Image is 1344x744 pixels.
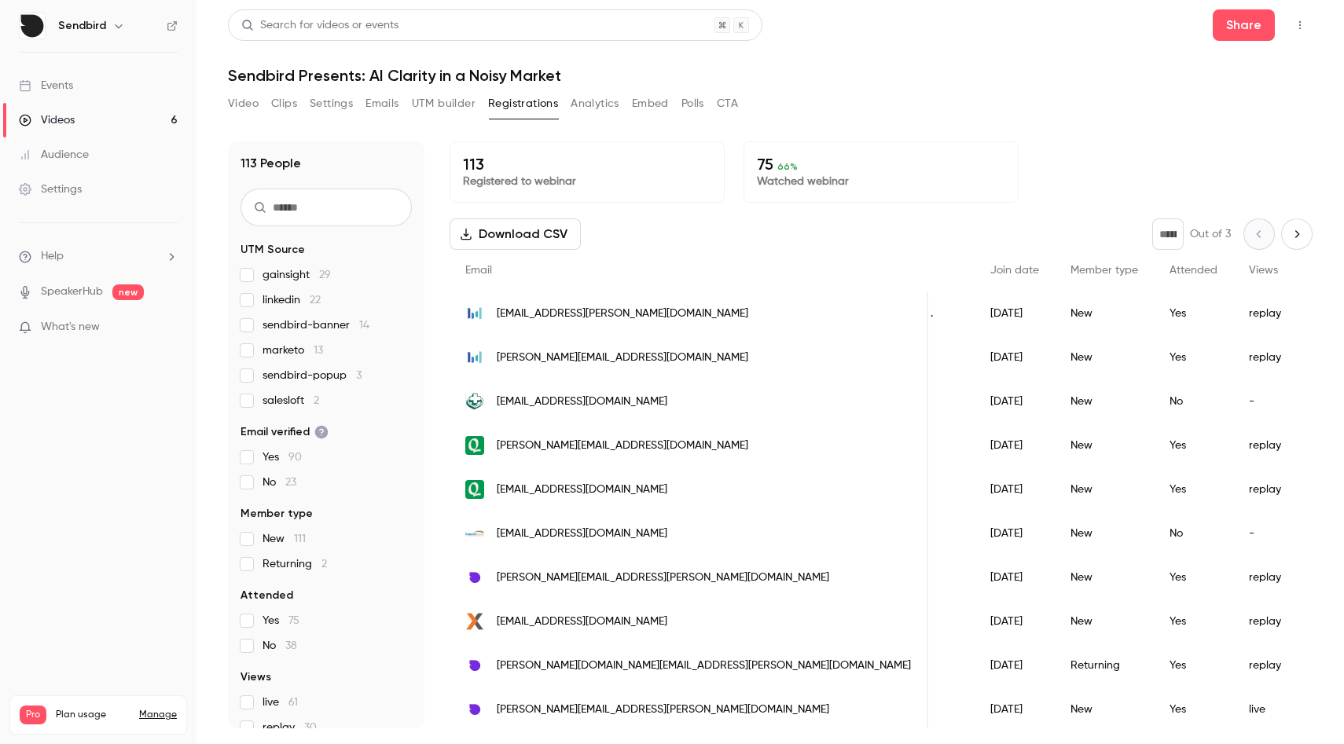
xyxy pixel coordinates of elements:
div: replay [1233,599,1319,643]
span: marketo [263,343,323,358]
img: patientworks.com [465,524,484,543]
button: Download CSV [450,218,581,250]
div: New [1055,335,1154,379]
div: New [1055,291,1154,335]
div: [DATE] [975,335,1055,379]
span: [PERSON_NAME][EMAIL_ADDRESS][PERSON_NAME][DOMAIN_NAME] [497,702,829,718]
span: New [263,531,306,547]
span: 61 [288,697,298,708]
div: Yes [1154,335,1233,379]
button: Emails [365,91,398,116]
span: 66 % [777,161,798,172]
span: Returning [263,556,327,572]
button: CTA [717,91,738,116]
iframe: Noticeable Trigger [159,321,178,335]
span: 30 [304,722,317,733]
img: whhs.com [465,392,484,411]
span: 90 [288,452,302,463]
div: No [1154,379,1233,423]
div: [DATE] [975,687,1055,731]
span: new [112,284,144,300]
span: salesloft [263,393,319,409]
div: Returning [1055,643,1154,687]
div: live [1233,687,1319,731]
div: New [1055,423,1154,467]
p: 113 [463,155,711,174]
span: [EMAIL_ADDRESS][PERSON_NAME][DOMAIN_NAME] [497,306,748,322]
img: qwick.com [465,436,484,455]
div: New [1055,599,1154,643]
span: No [263,638,297,654]
span: live [263,695,298,710]
img: sendbird.com [465,568,484,587]
span: [PERSON_NAME][EMAIL_ADDRESS][PERSON_NAME][DOMAIN_NAME] [497,570,829,586]
span: Email [465,265,492,276]
div: replay [1233,555,1319,599]
span: 13 [314,345,323,356]
span: 111 [294,533,306,544]
div: Search for videos or events [241,17,398,34]
span: sendbird-popup [263,368,362,383]
p: Watched webinar [757,174,1005,189]
img: qwick.com [465,480,484,499]
span: 22 [310,295,321,306]
button: Top Bar Actions [1287,13,1313,38]
div: New [1055,379,1154,423]
span: [EMAIL_ADDRESS][DOMAIN_NAME] [497,482,667,498]
img: bytedance.com [465,304,484,323]
div: replay [1233,335,1319,379]
a: SpeakerHub [41,284,103,300]
div: New [1055,555,1154,599]
span: Join date [990,265,1039,276]
div: Events [19,78,73,93]
button: Polls [681,91,704,116]
div: Yes [1154,423,1233,467]
span: Email verified [241,424,329,440]
span: What's new [41,319,100,335]
h1: Sendbird Presents: AI Clarity in a Noisy Market [228,66,1313,85]
div: New [1055,687,1154,731]
a: Manage [139,709,177,721]
span: Views [1249,265,1278,276]
button: Video [228,91,259,116]
span: Member type [241,506,313,522]
span: linkedin [263,292,321,308]
div: [DATE] [975,599,1055,643]
h1: 113 People [241,154,301,173]
div: Settings [19,181,82,197]
button: Registrations [488,91,558,116]
span: UTM Source [241,242,305,258]
p: 75 [757,155,1005,174]
span: Yes [263,613,299,629]
span: 3 [356,370,362,381]
button: Embed [632,91,669,116]
div: [DATE] [975,423,1055,467]
div: [DATE] [975,511,1055,555]
span: [PERSON_NAME][EMAIL_ADDRESS][DOMAIN_NAME] [497,350,748,366]
div: - [1233,511,1319,555]
div: [DATE] [975,555,1055,599]
div: replay [1233,291,1319,335]
div: [DATE] [975,291,1055,335]
div: New [1055,511,1154,555]
span: replay [263,720,317,735]
h6: Sendbird [58,18,106,34]
li: help-dropdown-opener [19,248,178,265]
span: 2 [314,395,319,406]
span: Attended [241,588,293,603]
button: Share [1213,9,1275,41]
span: Member type [1070,265,1138,276]
div: [DATE] [975,379,1055,423]
span: gainsight [263,267,331,283]
div: - [1233,379,1319,423]
span: Attended [1170,265,1217,276]
button: Analytics [571,91,619,116]
p: Out of 3 [1190,226,1231,242]
div: Yes [1154,291,1233,335]
img: sendbird.com [465,656,484,675]
span: Plan usage [56,709,130,721]
img: bytedance.com [465,348,484,367]
span: 29 [319,269,331,280]
span: [PERSON_NAME][EMAIL_ADDRESS][DOMAIN_NAME] [497,438,748,454]
div: New [1055,467,1154,511]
